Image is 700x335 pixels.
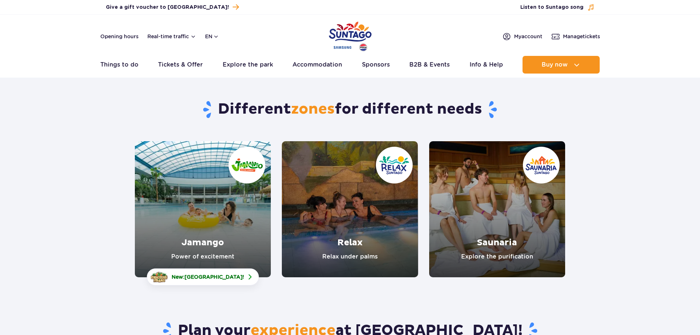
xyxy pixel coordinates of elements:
[205,33,219,40] button: en
[172,273,244,281] span: New: !
[523,56,600,74] button: Buy now
[135,141,271,277] a: Jamango
[563,33,600,40] span: Manage tickets
[502,32,542,41] a: Myaccount
[135,100,565,119] h1: Different for different needs
[542,61,568,68] span: Buy now
[147,268,259,285] a: New:[GEOGRAPHIC_DATA]!
[147,33,196,39] button: Real-time traffic
[409,56,450,74] a: B2B & Events
[106,2,239,12] a: Give a gift voucher to [GEOGRAPHIC_DATA]!
[520,4,595,11] button: Listen to Suntago song
[184,274,243,280] span: [GEOGRAPHIC_DATA]
[429,141,565,277] a: Saunaria
[100,56,139,74] a: Things to do
[106,4,229,11] span: Give a gift voucher to [GEOGRAPHIC_DATA]!
[282,141,418,277] a: Relax
[291,100,335,118] span: zones
[223,56,273,74] a: Explore the park
[362,56,390,74] a: Sponsors
[470,56,503,74] a: Info & Help
[100,33,139,40] a: Opening hours
[514,33,542,40] span: My account
[329,18,371,52] a: Park of Poland
[520,4,584,11] span: Listen to Suntago song
[551,32,600,41] a: Managetickets
[158,56,203,74] a: Tickets & Offer
[292,56,342,74] a: Accommodation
